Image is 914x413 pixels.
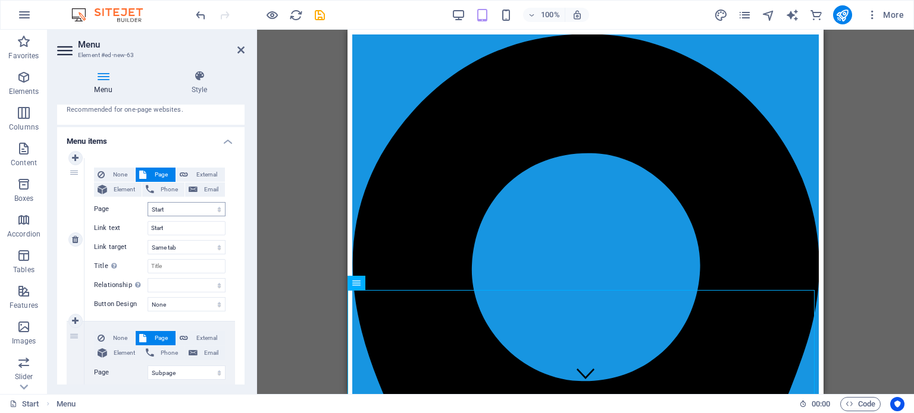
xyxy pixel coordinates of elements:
[94,365,148,380] label: Page
[57,397,76,411] span: Click to select. Double-click to edit
[176,331,225,345] button: External
[150,168,172,182] span: Page
[94,240,148,254] label: Link target
[94,346,142,360] button: Element
[289,8,303,22] button: reload
[142,346,184,360] button: Phone
[154,70,245,95] h4: Style
[176,168,225,182] button: External
[762,8,776,22] button: navigator
[714,8,728,22] button: design
[150,331,172,345] span: Page
[289,8,303,22] i: Reload page
[15,372,33,382] p: Slider
[78,50,221,61] h3: Element #ed-new-63
[57,397,76,411] nav: breadcrumb
[862,5,909,24] button: More
[108,331,132,345] span: None
[94,259,148,273] label: Title
[835,8,849,22] i: Publish
[572,10,583,20] i: On resize automatically adjust zoom level to fit chosen device.
[94,384,148,399] label: Link text
[312,8,327,22] button: save
[523,8,565,22] button: 100%
[108,168,132,182] span: None
[313,8,327,22] i: Save (Ctrl+S)
[738,8,752,22] i: Pages (Ctrl+Alt+S)
[78,39,245,50] h2: Menu
[158,346,181,360] span: Phone
[785,8,800,22] button: text_generator
[148,221,226,235] input: Link text...
[185,182,225,197] button: Email
[185,346,225,360] button: Email
[94,168,135,182] button: None
[9,122,39,132] p: Columns
[136,331,176,345] button: Page
[94,182,142,197] button: Element
[541,8,560,22] h6: 100%
[809,8,823,22] i: Commerce
[192,168,221,182] span: External
[193,8,208,22] button: undo
[201,346,221,360] span: Email
[12,336,36,346] p: Images
[136,168,176,182] button: Page
[762,8,775,22] i: Navigator
[10,397,39,411] a: Click to cancel selection. Double-click to open Pages
[94,221,148,235] label: Link text
[799,397,831,411] h6: Session time
[148,384,226,399] input: Link text...
[820,399,822,408] span: :
[840,397,881,411] button: Code
[265,8,279,22] button: Click here to leave preview mode and continue editing
[142,182,184,197] button: Phone
[14,194,34,203] p: Boxes
[738,8,752,22] button: pages
[866,9,904,21] span: More
[714,8,728,22] i: Design (Ctrl+Alt+Y)
[94,331,135,345] button: None
[94,278,148,292] label: Relationship
[94,297,148,311] label: Button Design
[67,96,235,115] div: Create custom menu items for this menu. Recommended for one-page websites.
[812,397,830,411] span: 00 00
[846,397,875,411] span: Code
[9,87,39,96] p: Elements
[13,265,35,275] p: Tables
[7,229,40,239] p: Accordion
[8,51,39,61] p: Favorites
[833,5,852,24] button: publish
[201,182,221,197] span: Email
[68,8,158,22] img: Editor Logo
[148,259,226,273] input: Title
[158,182,181,197] span: Phone
[111,346,138,360] span: Element
[194,8,208,22] i: Undo: Change menu items (Ctrl+Z)
[11,158,37,168] p: Content
[57,127,245,149] h4: Menu items
[809,8,824,22] button: commerce
[57,70,154,95] h4: Menu
[890,397,904,411] button: Usercentrics
[192,331,221,345] span: External
[785,8,799,22] i: AI Writer
[111,182,138,197] span: Element
[10,301,38,310] p: Features
[94,202,148,216] label: Page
